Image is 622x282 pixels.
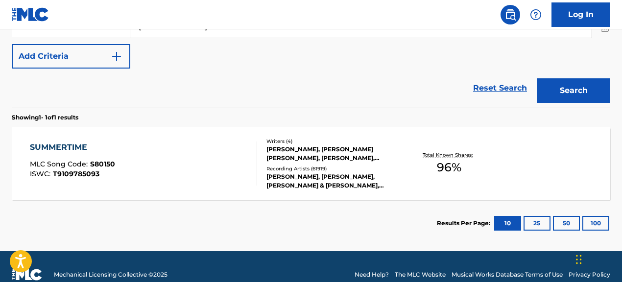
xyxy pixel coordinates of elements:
div: [PERSON_NAME], [PERSON_NAME] [PERSON_NAME], [PERSON_NAME], [PERSON_NAME] [266,145,399,163]
p: Results Per Page: [437,219,493,228]
img: search [504,9,516,21]
a: Reset Search [468,77,532,99]
a: Privacy Policy [569,270,610,279]
iframe: Chat Widget [573,235,622,282]
div: SUMMERTIME [30,141,115,153]
span: 96 % [437,159,461,176]
p: Total Known Shares: [423,151,475,159]
button: 100 [582,216,609,231]
span: MLC Song Code : [30,160,90,168]
div: Drag [576,245,582,274]
div: Recording Artists ( 61919 ) [266,165,399,172]
a: SUMMERTIMEMLC Song Code:S80150ISWC:T9109785093Writers (4)[PERSON_NAME], [PERSON_NAME] [PERSON_NAM... [12,127,610,200]
a: Log In [551,2,610,27]
a: Musical Works Database Terms of Use [452,270,563,279]
span: T9109785093 [53,169,99,178]
button: 10 [494,216,521,231]
span: Mechanical Licensing Collective © 2025 [54,270,167,279]
div: Help [526,5,546,24]
div: [PERSON_NAME], [PERSON_NAME], [PERSON_NAME] & [PERSON_NAME], [PERSON_NAME] & [PERSON_NAME], BIG B... [266,172,399,190]
a: Public Search [501,5,520,24]
img: MLC Logo [12,7,49,22]
span: S80150 [90,160,115,168]
a: The MLC Website [395,270,446,279]
button: Add Criteria [12,44,130,69]
button: 50 [553,216,580,231]
span: ISWC : [30,169,53,178]
p: Showing 1 - 1 of 1 results [12,113,78,122]
img: 9d2ae6d4665cec9f34b9.svg [111,50,122,62]
img: help [530,9,542,21]
div: Writers ( 4 ) [266,138,399,145]
button: 25 [524,216,550,231]
button: Search [537,78,610,103]
img: logo [12,269,42,281]
a: Need Help? [355,270,389,279]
